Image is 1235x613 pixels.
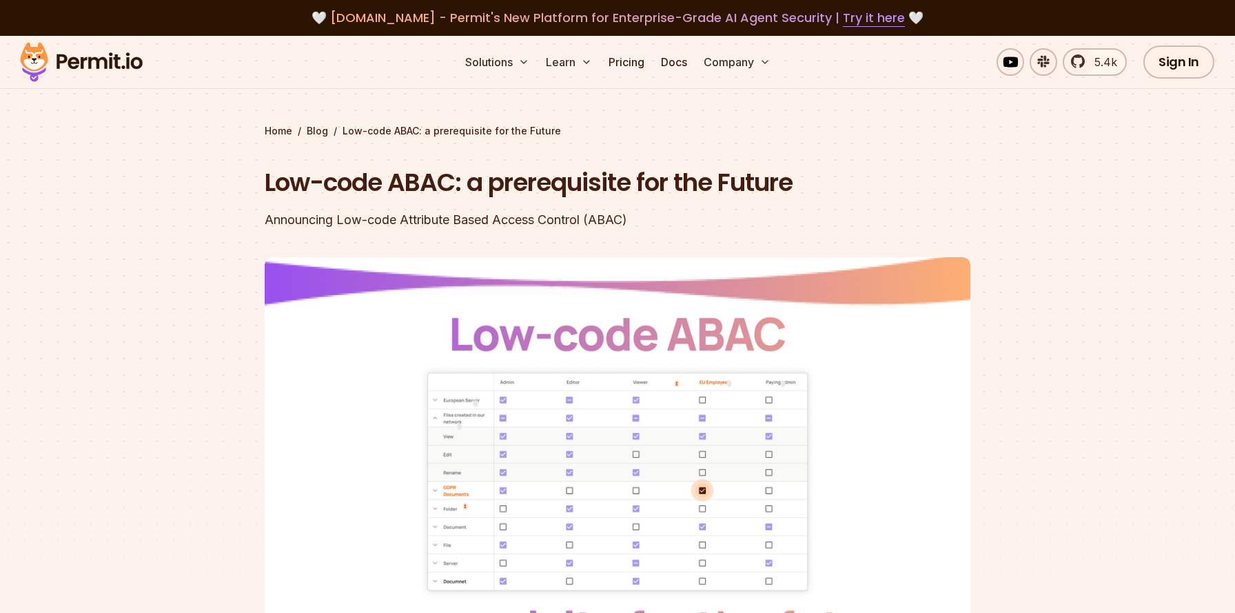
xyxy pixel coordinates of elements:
[265,124,292,138] a: Home
[265,124,970,138] div: / /
[1143,46,1214,79] a: Sign In
[1063,48,1127,76] a: 5.4k
[330,9,905,26] span: [DOMAIN_NAME] - Permit's New Platform for Enterprise-Grade AI Agent Security |
[265,210,794,230] div: Announcing Low-code Attribute Based Access Control (ABAC)
[1086,54,1117,70] span: 5.4k
[265,165,794,200] h1: Low-code ABAC: a prerequisite for the Future
[540,48,598,76] button: Learn
[603,48,650,76] a: Pricing
[843,9,905,27] a: Try it here
[14,39,149,86] img: Permit logo
[33,8,1202,28] div: 🤍 🤍
[460,48,535,76] button: Solutions
[307,124,328,138] a: Blog
[698,48,776,76] button: Company
[655,48,693,76] a: Docs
